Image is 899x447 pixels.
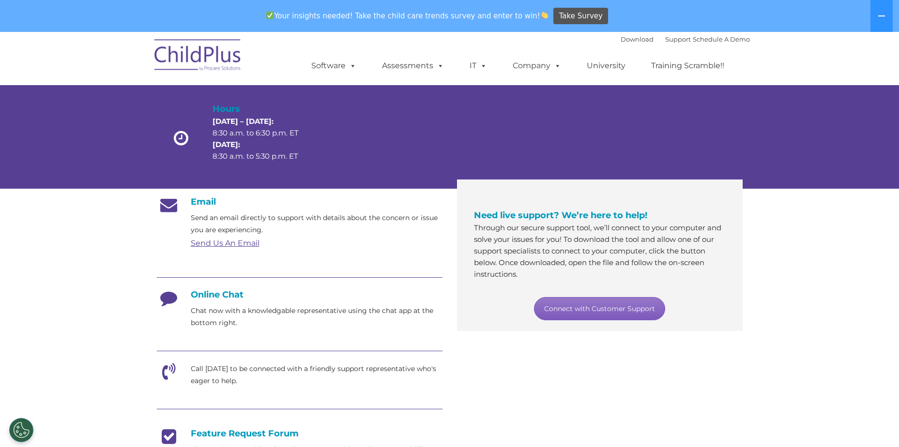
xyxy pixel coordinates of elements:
a: Support [665,35,691,43]
strong: [DATE]: [213,140,240,149]
a: IT [460,56,497,75]
img: 👏 [541,12,548,19]
p: 8:30 a.m. to 6:30 p.m. ET 8:30 a.m. to 5:30 p.m. ET [213,116,315,162]
a: Send Us An Email [191,238,259,248]
a: Connect with Customer Support [534,297,665,320]
a: Assessments [372,56,454,75]
h4: Feature Request Forum [157,428,442,439]
a: Schedule A Demo [693,35,750,43]
p: Chat now with a knowledgable representative using the chat app at the bottom right. [191,305,442,329]
h4: Online Chat [157,289,442,300]
a: Training Scramble!! [641,56,734,75]
h4: Hours [213,102,315,116]
p: Send an email directly to support with details about the concern or issue you are experiencing. [191,212,442,236]
a: University [577,56,635,75]
p: Call [DATE] to be connected with a friendly support representative who's eager to help. [191,363,442,387]
p: Through our secure support tool, we’ll connect to your computer and solve your issues for you! To... [474,222,726,280]
font: | [621,35,750,43]
a: Take Survey [553,8,608,25]
span: Take Survey [559,8,603,25]
img: ChildPlus by Procare Solutions [150,32,246,81]
button: Cookies Settings [9,418,33,442]
strong: [DATE] – [DATE]: [213,117,274,126]
a: Company [503,56,571,75]
span: Need live support? We’re here to help! [474,210,647,221]
a: Software [302,56,366,75]
span: Your insights needed! Take the child care trends survey and enter to win! [262,6,552,25]
a: Download [621,35,654,43]
h4: Email [157,196,442,207]
img: ✅ [266,12,274,19]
